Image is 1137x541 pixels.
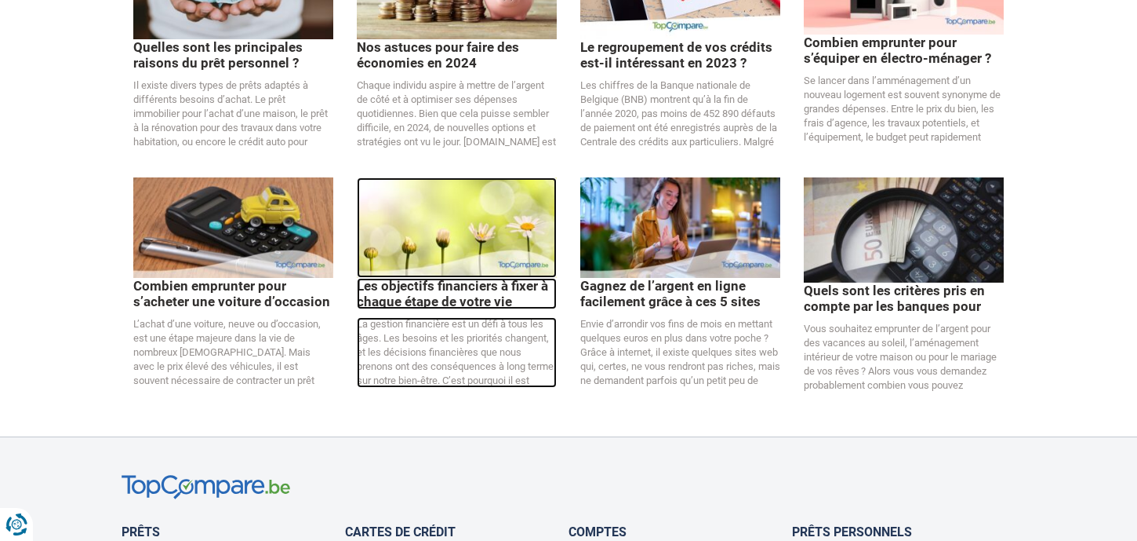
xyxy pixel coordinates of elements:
p: Quels sont les critères pris en compte par les banques pour calculer votre crédit ? [804,283,1004,314]
a: Prêts [122,525,160,539]
p: Se lancer dans l’amménagement d’un nouveau logement est souvent synonyme de grandes dépenses. Ent... [804,74,1004,144]
p: Nos astuces pour faire des économies en 2024 [357,39,557,71]
p: Combien emprunter pour s’équiper en électro-ménager ? [804,35,1004,66]
p: Quelles sont les principales raisons du prêt personnel ? [133,39,333,71]
a: Prêts personnels [792,525,912,539]
p: La gestion financière est un défi à tous les âges. Les besoins et les priorités changent, et les ... [357,317,557,388]
a: Gagnez de l’argent en ligne facilement grâce à ces 5 sites internetEnvie d’arrondir vos fins de m... [580,221,780,388]
p: Chaque individu aspire à mettre de l’argent de côté et à optimiser ses dépenses quotidiennes. Bie... [357,79,557,149]
p: Les objectifs financiers à fixer à chaque étape de votre vie [357,278,557,309]
a: Cartes de Crédit [345,525,456,539]
p: Envie d’arrondir vos fins de mois en mettant quelques euros en plus dans votre poche ? Grâce à in... [580,317,780,388]
p: Il existe divers types de prêts adaptés à différents besoins d’achat. Le prêt immobilier pour l’a... [133,79,333,149]
p: Combien emprunter pour s’acheter une voiture d’occasion ? [133,278,333,309]
a: Comptes [568,525,627,539]
img: Quels sont les critères pris en compte par les banques pour calculer votre crédit ? [804,177,1004,282]
p: Vous souhaitez emprunter de l’argent pour des vacances au soleil, l’aménagement intérieur de votr... [804,322,1004,393]
a: Quels sont les critères pris en compte par les banques pour calculer votre crédit ?Vous souhaitez... [804,223,1004,393]
p: Les chiffres de la Banque nationale de Belgique (BNB) montrent qu’à la fin de l’année 2020, pas m... [580,79,780,149]
img: Les objectifs financiers à fixer à chaque étape de votre vie [357,177,557,278]
a: Les objectifs financiers à fixer à chaque étape de votre vieLa gestion financière est un défi à t... [357,221,557,388]
img: Combien emprunter pour s’acheter une voiture d’occasion ? [133,177,333,278]
img: TopCompare [122,475,290,499]
a: Combien emprunter pour s’acheter une voiture d’occasion ?L’achat d’une voiture, neuve ou d’occasi... [133,221,333,388]
p: Le regroupement de vos crédits est-il intéressant en 2023 ? [580,39,780,71]
img: Gagnez de l’argent en ligne facilement grâce à ces 5 sites internet [580,177,780,278]
p: Gagnez de l’argent en ligne facilement grâce à ces 5 sites internet [580,278,780,309]
p: L’achat d’une voiture, neuve ou d’occasion, est une étape majeure dans la vie de nombreux [DEMOGR... [133,317,333,388]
